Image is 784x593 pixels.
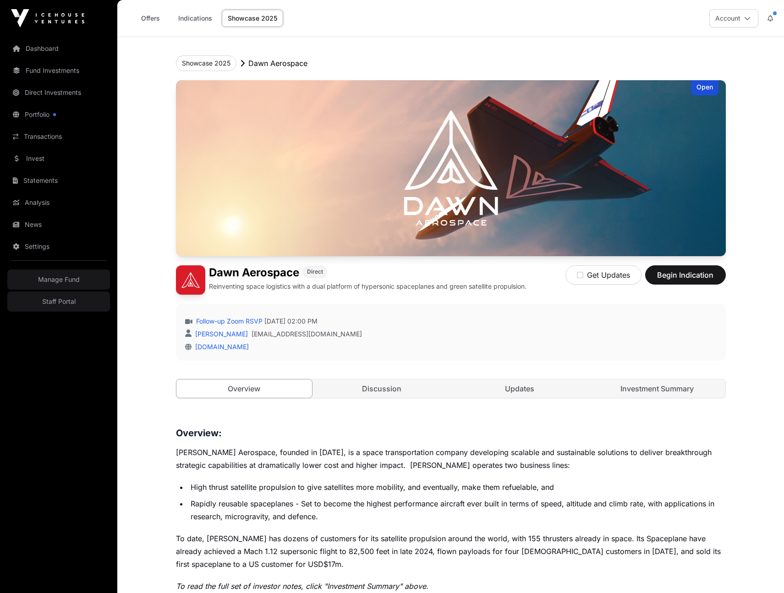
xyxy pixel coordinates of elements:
a: Settings [7,236,110,257]
a: Direct Investments [7,82,110,103]
p: [PERSON_NAME] Aerospace, founded in [DATE], is a space transportation company developing scalable... [176,446,726,472]
a: [PERSON_NAME] [193,330,248,338]
span: Direct [307,268,323,275]
nav: Tabs [176,379,725,398]
a: Offers [132,10,169,27]
p: Reinventing space logistics with a dual platform of hypersonic spaceplanes and green satellite pr... [209,282,526,291]
img: Dawn Aerospace [176,80,726,256]
a: Portfolio [7,104,110,125]
a: Begin Indication [645,275,726,284]
h1: Dawn Aerospace [209,265,299,280]
li: Rapidly reusable spaceplanes - Set to become the highest performance aircraft ever built in terms... [188,497,726,523]
img: Dawn Aerospace [176,265,205,295]
a: Overview [176,379,313,398]
div: Open [691,80,718,95]
a: Staff Portal [7,291,110,312]
img: Icehouse Ventures Logo [11,9,84,27]
a: [EMAIL_ADDRESS][DOMAIN_NAME] [252,329,362,339]
button: Begin Indication [645,265,726,285]
a: Transactions [7,126,110,147]
a: Dashboard [7,38,110,59]
a: Manage Fund [7,269,110,290]
p: To date, [PERSON_NAME] has dozens of customers for its satellite propulsion around the world, wit... [176,532,726,571]
a: Updates [452,379,588,398]
a: Analysis [7,192,110,213]
button: Showcase 2025 [176,55,236,71]
span: Begin Indication [657,269,714,280]
a: Fund Investments [7,60,110,81]
a: Indications [172,10,218,27]
p: Dawn Aerospace [248,58,307,69]
a: Showcase 2025 [222,10,283,27]
li: High thrust satellite propulsion to give satellites more mobility, and eventually, make them refu... [188,481,726,494]
em: To read the full set of investor notes, click "Investment Summary" above. [176,582,428,591]
span: [DATE] 02:00 PM [264,317,318,326]
a: News [7,214,110,235]
a: Follow-up Zoom RSVP [194,317,263,326]
button: Get Updates [565,265,641,285]
a: Invest [7,148,110,169]
a: Statements [7,170,110,191]
a: Discussion [314,379,450,398]
button: Account [709,9,758,27]
h3: Overview: [176,426,726,440]
a: Investment Summary [589,379,725,398]
a: [DOMAIN_NAME] [192,343,249,351]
